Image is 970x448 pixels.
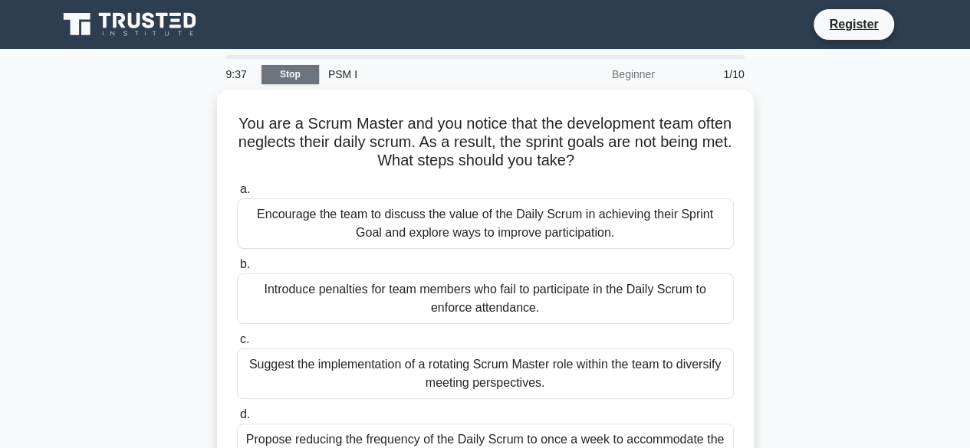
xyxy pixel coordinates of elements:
span: b. [240,257,250,270]
div: PSM I [319,59,530,90]
div: 1/10 [664,59,754,90]
span: a. [240,182,250,195]
div: Beginner [530,59,664,90]
div: 9:37 [217,59,261,90]
div: Suggest the implementation of a rotating Scrum Master role within the team to diversify meeting p... [237,348,734,399]
a: Stop [261,65,319,84]
div: Encourage the team to discuss the value of the Daily Scrum in achieving their Sprint Goal and exp... [237,198,734,249]
span: c. [240,332,249,345]
span: d. [240,407,250,420]
a: Register [820,15,887,34]
div: Introduce penalties for team members who fail to participate in the Daily Scrum to enforce attend... [237,273,734,324]
h5: You are a Scrum Master and you notice that the development team often neglects their daily scrum.... [235,114,735,171]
